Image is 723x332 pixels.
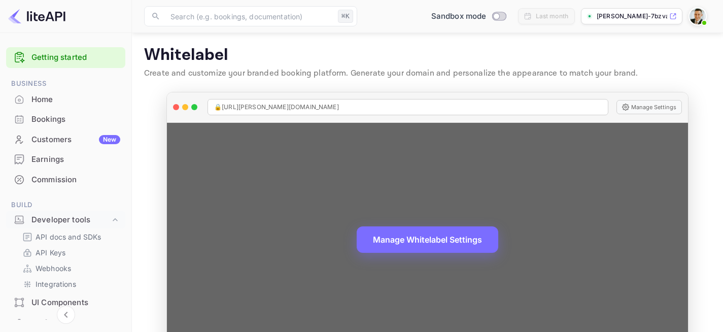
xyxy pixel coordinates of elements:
div: Switch to Production mode [427,11,510,22]
div: Getting started [6,47,125,68]
div: Last month [536,12,569,21]
button: Collapse navigation [57,306,75,324]
div: Integrations [18,277,121,291]
div: Customers [31,134,120,146]
div: Earnings [31,154,120,165]
input: Search (e.g. bookings, documentation) [164,6,334,26]
div: Performance [31,317,120,329]
div: Developer tools [6,211,125,229]
span: Business [6,78,125,89]
div: ⌘K [338,10,353,23]
div: UI Components [6,293,125,313]
span: Sandbox mode [431,11,487,22]
a: Home [6,90,125,109]
a: Commission [6,170,125,189]
div: Webhooks [18,261,121,276]
a: API docs and SDKs [22,231,117,242]
img: LiteAPI logo [8,8,65,24]
a: Bookings [6,110,125,128]
p: API Keys [36,247,65,258]
div: Developer tools [31,214,110,226]
button: Manage Whitelabel Settings [357,226,498,253]
a: CustomersNew [6,130,125,149]
p: [PERSON_NAME]-7bzva.[PERSON_NAME]... [597,12,667,21]
a: Earnings [6,150,125,169]
p: Whitelabel [144,45,711,65]
div: Home [6,90,125,110]
p: Create and customize your branded booking platform. Generate your domain and personalize the appe... [144,68,711,80]
a: API Keys [22,247,117,258]
button: Manage Settings [616,100,682,114]
a: Integrations [22,279,117,289]
p: API docs and SDKs [36,231,101,242]
div: Earnings [6,150,125,170]
div: Home [31,94,120,106]
a: Performance [6,313,125,332]
p: Webhooks [36,263,71,274]
div: API docs and SDKs [18,229,121,244]
a: Getting started [31,52,120,63]
div: CustomersNew [6,130,125,150]
span: Build [6,200,125,211]
a: Webhooks [22,263,117,274]
img: Hari Luker [690,8,706,24]
div: Bookings [6,110,125,129]
span: 🔒 [URL][PERSON_NAME][DOMAIN_NAME] [214,103,339,112]
a: UI Components [6,293,125,312]
p: Integrations [36,279,76,289]
div: Commission [6,170,125,190]
div: Bookings [31,114,120,125]
div: UI Components [31,297,120,309]
div: New [99,135,120,144]
div: API Keys [18,245,121,260]
div: Commission [31,174,120,186]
